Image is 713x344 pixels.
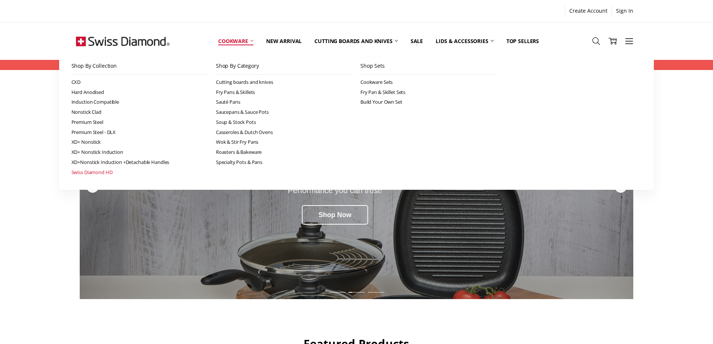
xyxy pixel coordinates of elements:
a: Redirect to https://swissdiamond.com.au/cookware/shop-by-collection/xd-nonstick// [80,74,633,299]
a: Sign In [612,6,637,16]
a: Sale [404,24,429,58]
a: Create Account [565,6,612,16]
div: Slide 5 of 7 [347,287,366,297]
a: Cutting boards and knives [308,24,404,58]
div: Performance you can trust! [127,186,543,195]
div: Slide 4 of 7 [327,287,347,297]
div: Previous [86,180,99,194]
img: Free Shipping On Every Order [76,22,170,60]
a: Lids & Accessories [429,24,500,58]
div: Shop Now [302,205,368,225]
div: Next [614,180,627,194]
a: New arrival [260,24,308,58]
a: Cookware [212,24,260,58]
a: Top Sellers [500,24,545,58]
div: Slide 6 of 7 [366,287,386,297]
